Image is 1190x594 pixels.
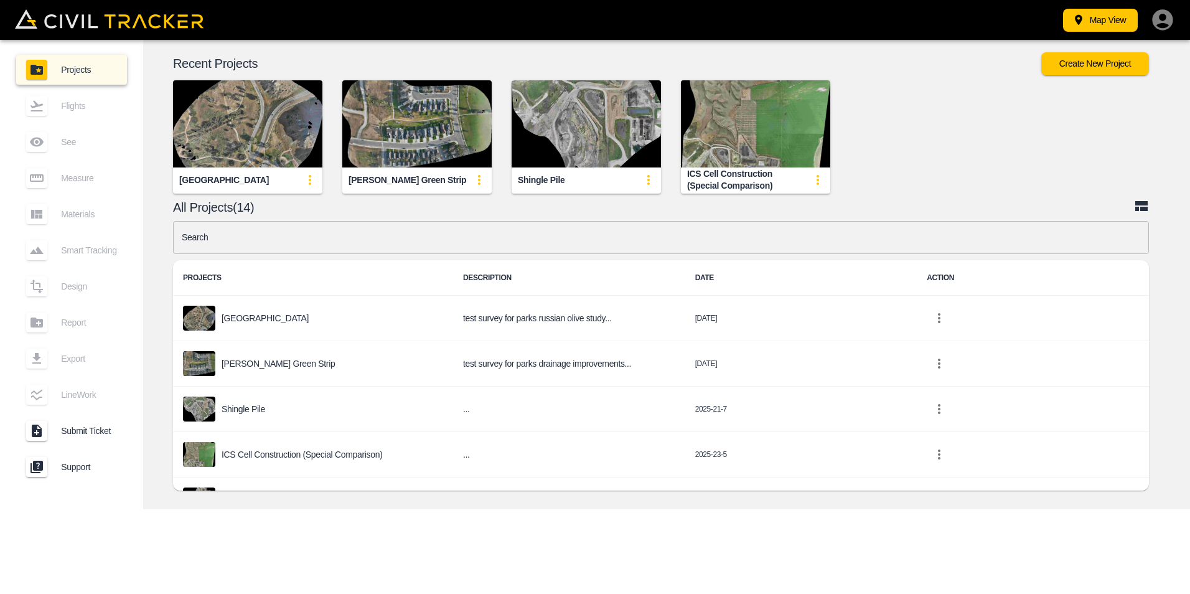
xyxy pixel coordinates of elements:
[463,311,675,326] h6: test survey for parks russian olive study
[512,80,661,167] img: Shingle Pile
[16,55,127,85] a: Projects
[222,313,309,323] p: [GEOGRAPHIC_DATA]
[463,356,675,372] h6: test survey for parks drainage improvements
[1041,52,1149,75] button: Create New Project
[183,397,215,422] img: project-image
[16,452,127,482] a: Support
[463,402,675,417] h6: ...
[805,167,830,192] button: update-card-details
[173,260,453,296] th: PROJECTS
[61,426,117,436] span: Submit Ticket
[687,168,805,191] div: ICS Cell Construction (Special Comparison)
[342,80,492,167] img: Marie Van Harlem Green Strip
[518,174,565,186] div: Shingle Pile
[467,167,492,192] button: update-card-details
[183,306,215,331] img: project-image
[61,65,117,75] span: Projects
[183,442,215,467] img: project-image
[685,296,917,341] td: [DATE]
[183,488,215,512] img: project-image
[917,260,1149,296] th: ACTION
[179,174,269,186] div: [GEOGRAPHIC_DATA]
[685,387,917,432] td: 2025-21-7
[173,202,1134,212] p: All Projects(14)
[685,341,917,387] td: [DATE]
[349,174,466,186] div: [PERSON_NAME] Green Strip
[222,450,382,460] p: ICS Cell Construction (Special Comparison)
[61,462,117,472] span: Support
[685,260,917,296] th: DATE
[16,416,127,446] a: Submit Ticket
[15,9,204,29] img: Civil Tracker
[1063,9,1138,32] button: Map View
[222,404,265,414] p: Shingle Pile
[173,80,322,167] img: Indian Battle Park
[636,167,661,192] button: update-card-details
[297,167,322,192] button: update-card-details
[685,478,917,523] td: 2025-21-5
[685,432,917,478] td: 2025-23-5
[463,447,675,463] h6: ...
[222,359,335,369] p: [PERSON_NAME] Green Strip
[173,59,1041,68] p: Recent Projects
[453,260,685,296] th: DESCRIPTION
[183,351,215,376] img: project-image
[681,80,830,167] img: ICS Cell Construction (Special Comparison)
